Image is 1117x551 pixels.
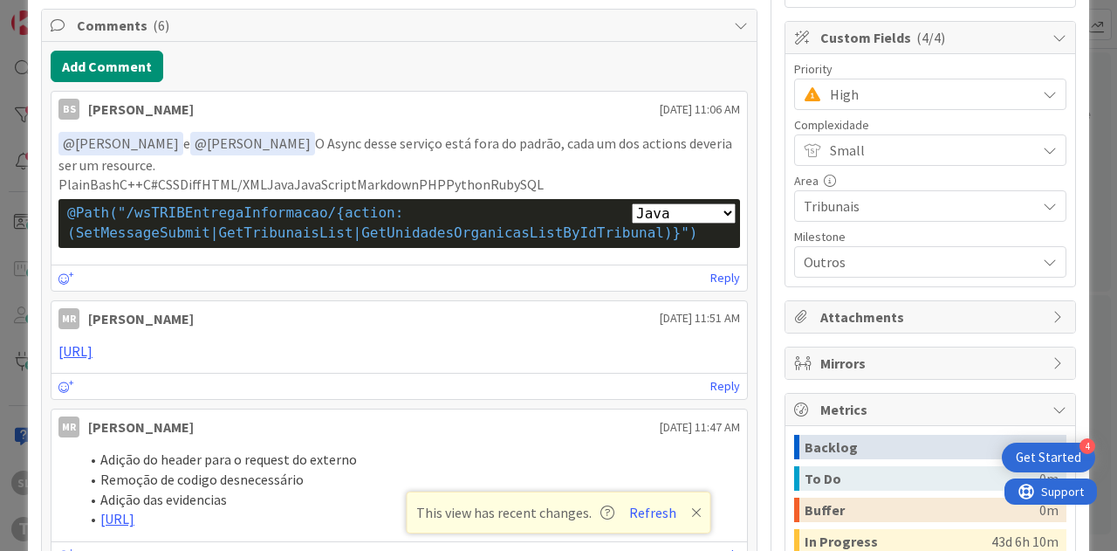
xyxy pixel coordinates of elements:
[77,15,725,36] span: Comments
[58,308,79,329] div: MR
[805,435,1039,459] div: Backlog
[79,450,740,470] li: Adição do header para o request do externo
[804,194,1027,218] span: Tribunais
[710,375,740,397] a: Reply
[58,99,79,120] div: BS
[804,250,1027,274] span: Outros
[88,308,194,329] div: [PERSON_NAME]
[710,267,740,289] a: Reply
[416,502,614,523] span: This view has recent changes.
[820,27,1044,48] span: Custom Fields
[88,417,194,437] div: [PERSON_NAME]
[51,51,163,82] button: Add Comment
[79,490,740,510] li: Adição das evidencias
[100,510,134,527] a: [URL]
[660,309,740,327] span: [DATE] 11:51 AM
[794,175,1066,187] div: Area
[63,134,179,152] span: [PERSON_NAME]
[67,204,697,241] span: @Path("/wsTRIBEntregaInformacao/{action: (SetMessageSubmit|GetTribunaisList|GetUnidadesOrganicasL...
[830,138,1027,162] span: Small
[820,306,1044,327] span: Attachments
[794,63,1066,75] div: Priority
[63,134,75,152] span: @
[660,100,740,119] span: [DATE] 11:06 AM
[623,501,682,524] button: Refresh
[58,132,740,175] p: e O Async desse serviço está fora do padrão, cada um dos actions deveria ser um resource.
[79,470,740,490] li: Remoção de codigo desnecessário
[195,134,311,152] span: [PERSON_NAME]
[58,417,79,437] div: MR
[58,342,93,360] a: [URL]
[1039,498,1059,522] div: 0m
[1016,449,1081,466] div: Get Started
[1002,443,1095,472] div: Open Get Started checklist, remaining modules: 4
[1079,438,1095,454] div: 4
[37,3,79,24] span: Support
[794,119,1066,131] div: Complexidade
[1039,435,1059,459] div: 0m
[58,175,740,195] p: PlainBashC++C#CSSDiffHTML/XMLJavaJavaScriptMarkdownPHPPythonRubySQL
[195,134,207,152] span: @
[820,399,1044,420] span: Metrics
[805,466,1039,491] div: To Do
[830,82,1027,107] span: High
[153,17,169,34] span: ( 6 )
[794,231,1066,243] div: Milestone
[820,353,1044,374] span: Mirrors
[660,418,740,437] span: [DATE] 11:47 AM
[805,498,1039,522] div: Buffer
[916,29,945,46] span: ( 4/4 )
[88,99,194,120] div: [PERSON_NAME]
